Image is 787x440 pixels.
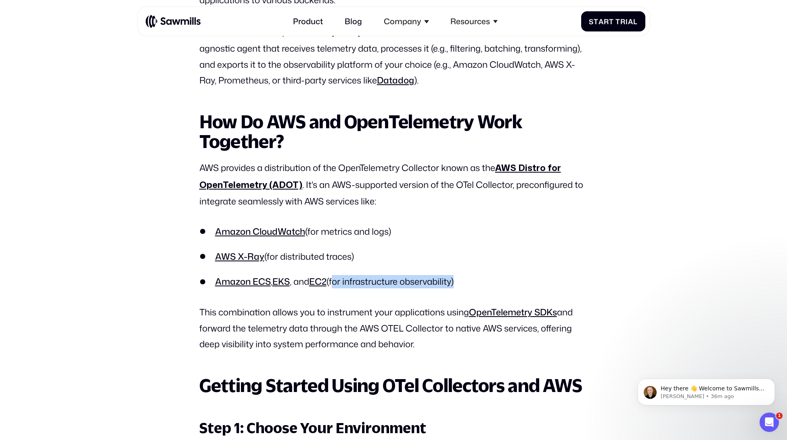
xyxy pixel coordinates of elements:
[287,11,329,32] a: Product
[450,17,490,26] div: Resources
[609,17,614,25] span: t
[35,31,139,38] p: Message from Winston, sent 36m ago
[199,375,588,395] h2: Getting Started Using OTel Collectors and AWS
[776,413,783,419] span: 1
[199,304,588,352] p: This combination allows you to instrument your applications using and forward the telemetry data ...
[215,275,271,288] a: Amazon ECS
[215,225,305,238] a: Amazon CloudWatch
[199,112,588,151] h2: How Do AWS and OpenTelemetry Work Together?
[199,24,588,88] p: At the heart of the OpenTelemetry ecosystem is the . The collector is a vendor-agnostic agent tha...
[594,17,599,25] span: t
[199,161,561,190] a: AWS Distro for OpenTelemetry (ADOT)
[628,17,633,25] span: a
[199,275,588,288] li: , , and (for infrastructure observability)
[384,17,421,26] div: Company
[35,23,139,70] span: Hey there 👋 Welcome to Sawmills. The smart telemetry management platform that solves cost, qualit...
[339,11,368,32] a: Blog
[760,413,779,432] iframe: Intercom live chat
[626,17,628,25] span: i
[215,250,264,263] a: AWS X-Ray
[199,419,588,438] h3: Step 1: Choose Your Environment
[199,164,561,189] strong: AWS Distro for OpenTelemetry (ADOT)
[199,160,588,209] p: AWS provides a distribution of the OpenTelemetry Collector known as the . It's an AWS-supported v...
[378,11,435,32] div: Company
[615,17,620,25] span: T
[309,275,327,288] a: EC2
[407,28,470,37] strong: OTel Collector
[581,11,645,31] a: StartTrial
[604,17,609,25] span: r
[589,17,594,25] span: S
[469,306,557,318] a: OpenTelemetry SDKs
[199,225,588,238] li: (for metrics and logs)
[199,250,588,263] li: (for distributed traces)
[272,275,290,288] a: EKS
[377,74,414,86] a: Datadog
[626,362,787,418] iframe: Intercom notifications message
[633,17,638,25] span: l
[445,11,504,32] div: Resources
[599,17,604,25] span: a
[620,17,626,25] span: r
